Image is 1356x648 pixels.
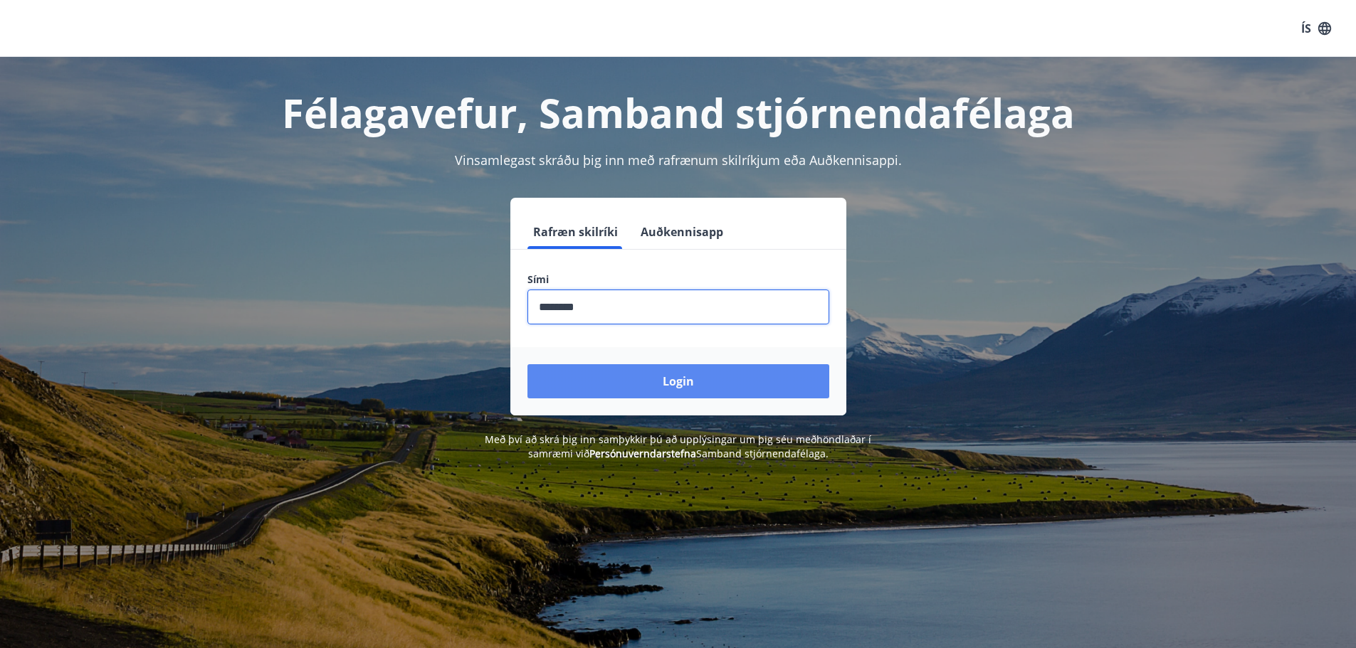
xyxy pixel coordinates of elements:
[1293,16,1339,41] button: ÍS
[183,85,1174,139] h1: Félagavefur, Samband stjórnendafélaga
[527,272,829,287] label: Sími
[635,215,729,249] button: Auðkennisapp
[485,432,871,460] span: Með því að skrá þig inn samþykkir þú að upplýsingar um þig séu meðhöndlaðar í samræmi við Samband...
[589,447,696,460] a: Persónuverndarstefna
[527,364,829,398] button: Login
[527,215,624,249] button: Rafræn skilríki
[455,152,902,169] span: Vinsamlegast skráðu þig inn með rafrænum skilríkjum eða Auðkennisappi.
